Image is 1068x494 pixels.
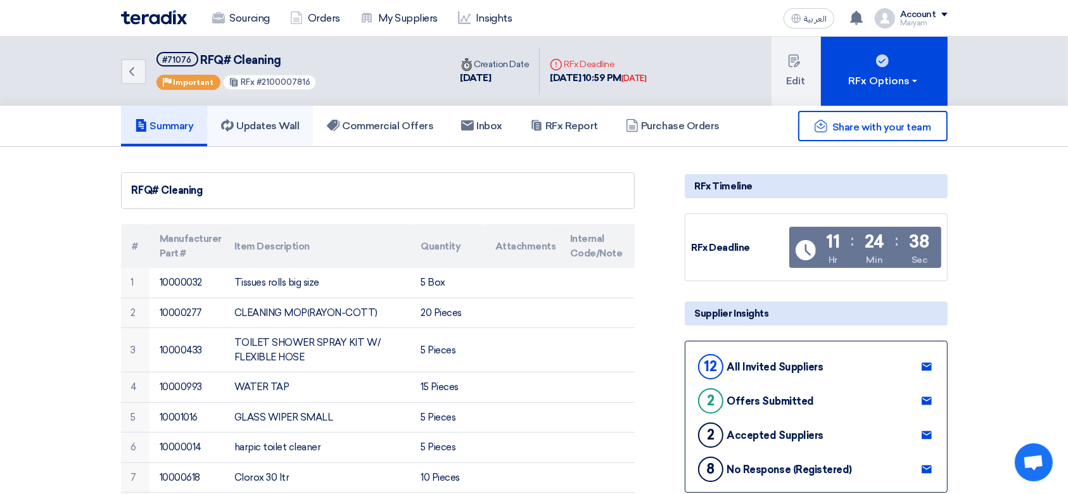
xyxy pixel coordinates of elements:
[865,233,884,251] div: 24
[207,106,313,146] a: Updates Wall
[410,298,485,328] td: 20 Pieces
[224,224,410,268] th: Item Description
[727,361,823,373] div: All Invited Suppliers
[224,462,410,493] td: Clorox 30 ltr
[698,422,723,448] div: 2
[163,56,192,64] div: #71076
[241,77,255,87] span: RFx
[461,120,502,132] h5: Inbox
[121,10,187,25] img: Teradix logo
[224,433,410,463] td: harpic toilet cleaner
[156,52,317,68] h5: RFQ# Cleaning
[313,106,447,146] a: Commercial Offers
[327,120,433,132] h5: Commercial Offers
[149,372,224,403] td: 10000993
[829,253,837,267] div: Hr
[485,224,560,268] th: Attachments
[410,433,485,463] td: 5 Pieces
[875,8,895,28] img: profile_test.png
[560,224,635,268] th: Internal Code/Note
[149,298,224,328] td: 10000277
[784,8,834,28] button: العربية
[410,328,485,372] td: 5 Pieces
[612,106,734,146] a: Purchase Orders
[900,9,936,20] div: Account
[448,4,522,32] a: Insights
[132,183,624,198] div: RFQ# Cleaning
[685,174,948,198] div: RFx Timeline
[867,253,883,267] div: Min
[149,402,224,433] td: 10001016
[410,462,485,493] td: 10 Pieces
[224,372,410,403] td: WATER TAP
[447,106,516,146] a: Inbox
[621,72,646,85] div: [DATE]
[804,15,827,23] span: العربية
[1015,443,1053,481] a: Open chat
[121,462,149,493] td: 7
[221,120,299,132] h5: Updates Wall
[257,77,310,87] span: #2100007816
[224,402,410,433] td: GLASS WIPER SMALL
[461,58,530,71] div: Creation Date
[685,301,948,326] div: Supplier Insights
[149,433,224,463] td: 10000014
[550,58,646,71] div: RFx Deadline
[350,4,448,32] a: My Suppliers
[224,328,410,372] td: TOILET SHOWER SPRAY KIT W/ FLEXIBLE HOSE
[121,433,149,463] td: 6
[149,268,224,298] td: 10000032
[727,395,814,407] div: Offers Submitted
[848,73,920,89] div: RFx Options
[912,253,927,267] div: Sec
[826,233,839,251] div: 11
[121,106,208,146] a: Summary
[851,229,854,252] div: :
[530,120,598,132] h5: RFx Report
[121,268,149,298] td: 1
[174,78,214,87] span: Important
[224,268,410,298] td: Tissues rolls big size
[410,268,485,298] td: 5 Box
[149,224,224,268] th: Manufacturer Part #
[698,388,723,414] div: 2
[900,20,948,27] div: Maryam
[149,328,224,372] td: 10000433
[516,106,612,146] a: RFx Report
[550,71,646,85] div: [DATE] 10:59 PM
[121,328,149,372] td: 3
[832,121,931,133] span: Share with your team
[727,464,852,476] div: No Response (Registered)
[121,224,149,268] th: #
[772,37,821,106] button: Edit
[149,462,224,493] td: 10000618
[224,298,410,328] td: CLEANING MOP(RAYON-COTT)
[200,53,281,67] span: RFQ# Cleaning
[121,372,149,403] td: 4
[461,71,530,85] div: [DATE]
[626,120,720,132] h5: Purchase Orders
[910,233,929,251] div: 38
[698,457,723,482] div: 8
[727,429,823,441] div: Accepted Suppliers
[280,4,350,32] a: Orders
[821,37,948,106] button: RFx Options
[410,402,485,433] td: 5 Pieces
[202,4,280,32] a: Sourcing
[135,120,194,132] h5: Summary
[121,402,149,433] td: 5
[121,298,149,328] td: 2
[698,354,723,379] div: 12
[410,372,485,403] td: 15 Pieces
[410,224,485,268] th: Quantity
[896,229,899,252] div: :
[692,241,787,255] div: RFx Deadline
